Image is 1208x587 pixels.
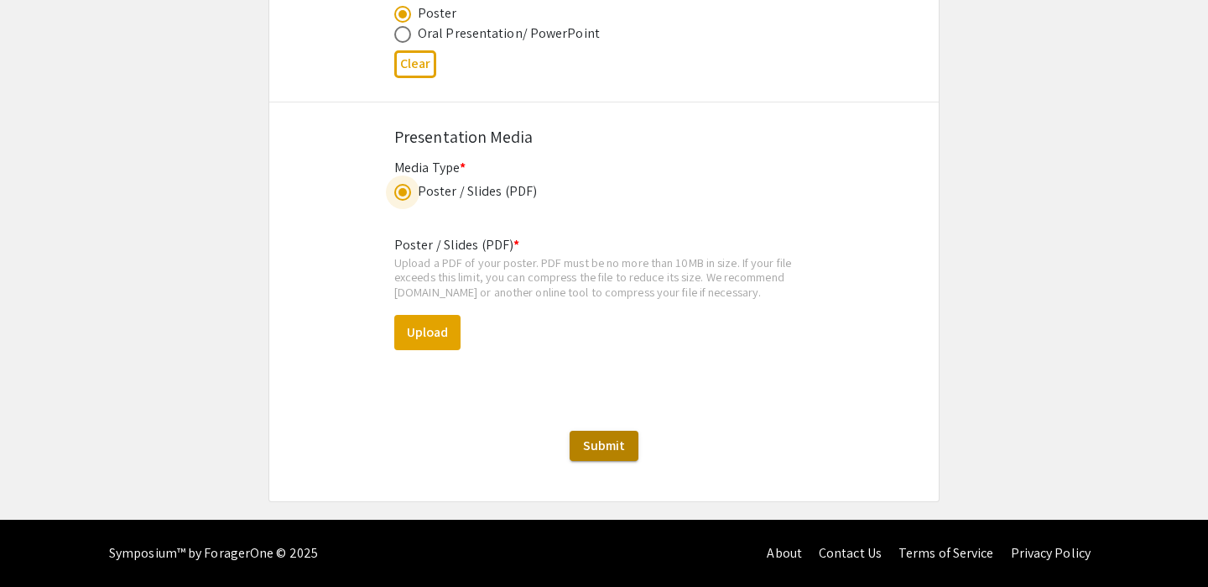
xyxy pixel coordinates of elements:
a: Contact Us [819,544,882,562]
mat-label: Poster / Slides (PDF) [394,236,519,254]
button: Upload [394,315,461,350]
a: About [767,544,802,562]
div: Poster / Slides (PDF) [418,181,537,202]
iframe: Chat [13,511,71,574]
button: Submit [570,431,638,461]
span: Submit [583,437,625,454]
div: Poster [418,3,457,24]
a: Terms of Service [898,544,994,562]
a: Privacy Policy [1011,544,1091,562]
button: Clear [394,50,436,78]
div: Oral Presentation/ PowerPoint [418,24,600,44]
div: Presentation Media [394,124,814,149]
mat-label: Media Type [394,159,466,176]
div: Upload a PDF of your poster. PDF must be no more than 10MB in size. If your file exceeds this lim... [394,255,814,300]
div: Symposium™ by ForagerOne © 2025 [109,520,318,587]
